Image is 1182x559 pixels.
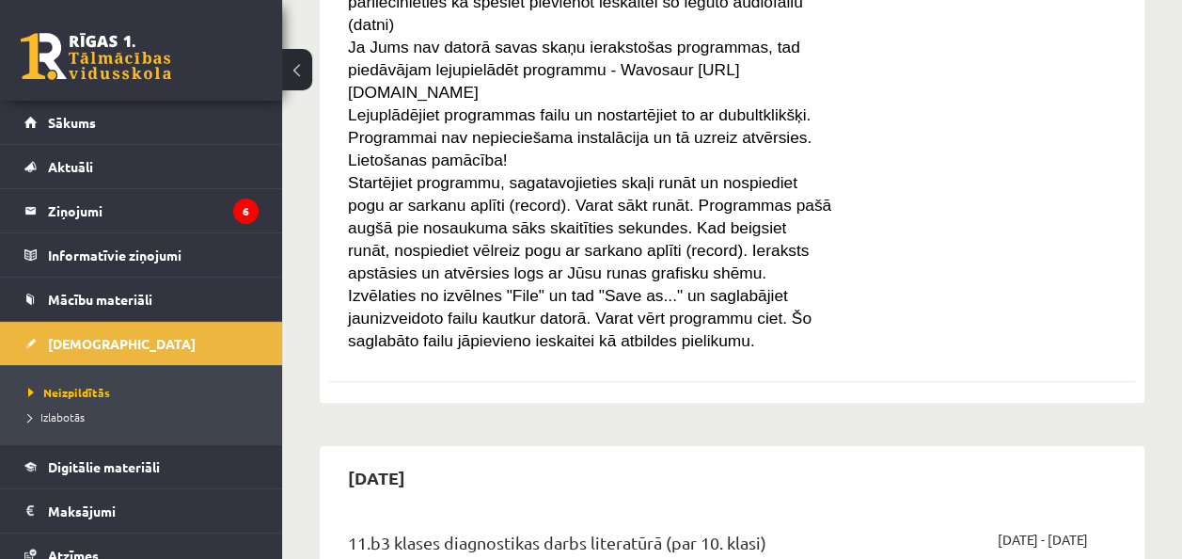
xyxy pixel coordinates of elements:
span: Ja Jums nav datorā savas skaņu ierakstošas programmas, tad piedāvājam lejupielādēt programmu - Wa... [348,38,800,102]
span: Izlabotās [28,409,85,424]
h2: [DATE] [329,455,424,500]
span: Lietošanas pamācība! [348,151,508,169]
legend: Ziņojumi [48,189,259,232]
span: [DATE] - [DATE] [998,530,1088,550]
span: Lejuplādējiet programmas failu un nostartējiet to ar dubultklikšķi. Programmai nav nepieciešama i... [348,105,812,147]
a: Mācību materiāli [24,278,259,321]
legend: Informatīvie ziņojumi [48,233,259,277]
a: [DEMOGRAPHIC_DATA] [24,322,259,365]
a: Aktuāli [24,145,259,188]
a: Digitālie materiāli [24,445,259,488]
span: Digitālie materiāli [48,458,160,475]
a: Neizpildītās [28,384,263,401]
a: Ziņojumi6 [24,189,259,232]
i: 6 [233,199,259,224]
a: Izlabotās [28,408,263,425]
span: Aktuāli [48,158,93,175]
span: Neizpildītās [28,385,110,400]
span: Mācību materiāli [48,291,152,308]
span: Startējiet programmu, sagatavojieties skaļi runāt un nospiediet pogu ar sarkanu aplīti (record). ... [348,173,831,350]
legend: Maksājumi [48,489,259,533]
a: Sākums [24,101,259,144]
a: Maksājumi [24,489,259,533]
span: [DEMOGRAPHIC_DATA] [48,335,196,352]
a: Rīgas 1. Tālmācības vidusskola [21,33,171,80]
span: Sākums [48,114,96,131]
a: Informatīvie ziņojumi [24,233,259,277]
